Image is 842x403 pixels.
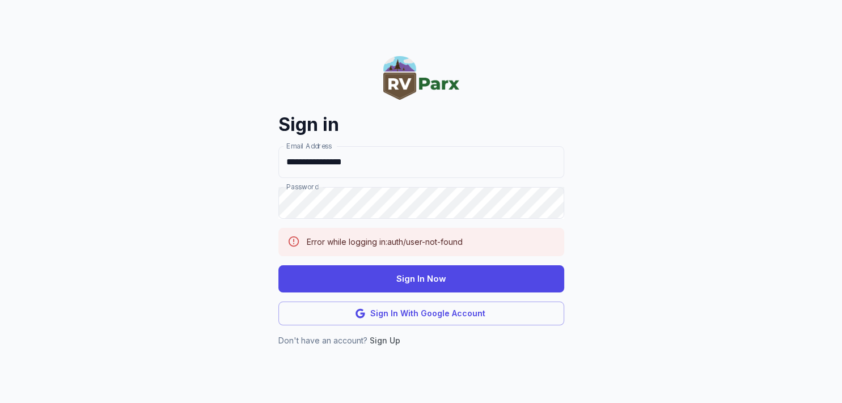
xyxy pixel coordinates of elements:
label: Email Address [286,141,332,151]
label: Password [286,182,318,192]
button: Sign In With Google Account [278,302,564,326]
button: Sign In Now [278,265,564,292]
p: Don't have an account? [278,334,564,347]
h4: Sign in [278,112,564,137]
a: Sign Up [370,336,400,345]
img: RVParx.com [383,56,459,100]
div: Error while logging in: auth/user-not-found [307,231,463,253]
